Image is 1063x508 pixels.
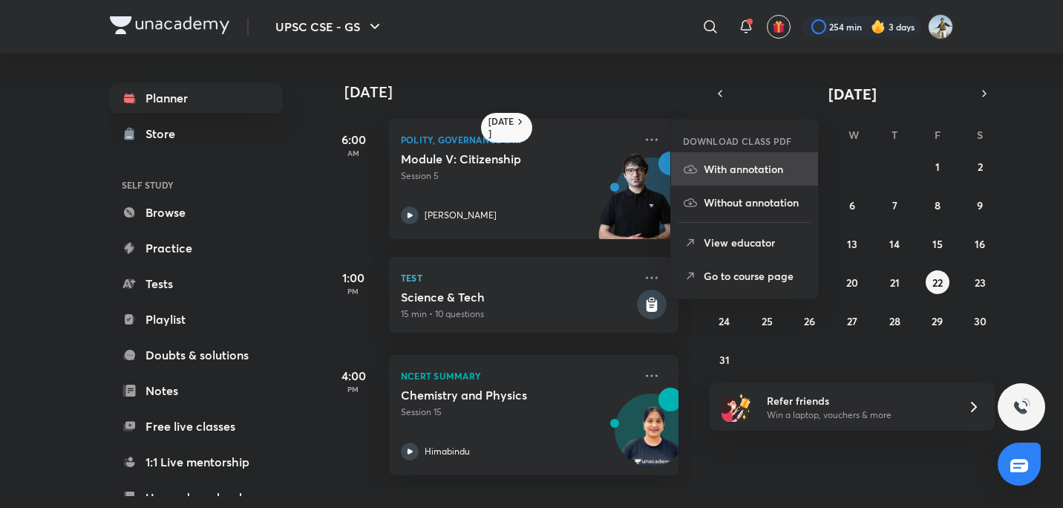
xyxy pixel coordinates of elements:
[324,131,383,149] h5: 6:00
[892,198,897,212] abbr: August 7, 2025
[840,309,864,333] button: August 27, 2025
[719,314,730,328] abbr: August 24, 2025
[110,16,229,38] a: Company Logo
[767,408,949,422] p: Win a laptop, vouchers & more
[110,376,282,406] a: Notes
[767,15,791,39] button: avatar
[883,309,906,333] button: August 28, 2025
[968,309,992,333] button: August 30, 2025
[425,445,470,458] p: Himabindu
[401,307,634,321] p: 15 min • 10 questions
[926,309,949,333] button: August 29, 2025
[324,287,383,296] p: PM
[110,340,282,370] a: Doubts & solutions
[968,154,992,178] button: August 2, 2025
[932,276,943,290] abbr: August 22, 2025
[847,314,857,328] abbr: August 27, 2025
[110,83,282,113] a: Planner
[840,232,864,255] button: August 13, 2025
[846,276,858,290] abbr: August 20, 2025
[110,447,282,477] a: 1:1 Live mentorship
[401,290,634,305] h5: Science & Tech
[974,314,987,328] abbr: August 30, 2025
[401,131,634,149] p: Polity, Governance & IR
[840,193,864,217] button: August 6, 2025
[926,232,949,255] button: August 15, 2025
[713,309,736,333] button: August 24, 2025
[935,128,941,142] abbr: Friday
[704,235,806,250] p: View educator
[110,198,282,227] a: Browse
[871,19,886,34] img: streak
[975,237,985,251] abbr: August 16, 2025
[892,128,897,142] abbr: Thursday
[110,411,282,441] a: Free live classes
[977,128,983,142] abbr: Saturday
[935,160,940,174] abbr: August 1, 2025
[762,314,773,328] abbr: August 25, 2025
[324,385,383,394] p: PM
[730,83,974,104] button: [DATE]
[883,193,906,217] button: August 7, 2025
[849,198,855,212] abbr: August 6, 2025
[401,269,634,287] p: Test
[932,237,943,251] abbr: August 15, 2025
[110,119,282,149] a: Store
[324,367,383,385] h5: 4:00
[977,198,983,212] abbr: August 9, 2025
[883,232,906,255] button: August 14, 2025
[932,314,943,328] abbr: August 29, 2025
[978,160,983,174] abbr: August 2, 2025
[401,152,586,166] h5: Module V: Citizenship
[110,16,229,34] img: Company Logo
[344,83,693,101] h4: [DATE]
[401,169,634,183] p: Session 5
[883,270,906,294] button: August 21, 2025
[928,14,953,39] img: Srikanth Rathod
[704,195,806,210] p: Without annotation
[597,152,678,254] img: unacademy
[704,161,806,177] p: With annotation
[401,388,586,403] h5: Chemistry and Physics
[968,232,992,255] button: August 16, 2025
[968,270,992,294] button: August 23, 2025
[840,270,864,294] button: August 20, 2025
[848,128,859,142] abbr: Wednesday
[266,12,393,42] button: UPSC CSE - GS
[772,20,785,33] img: avatar
[926,193,949,217] button: August 8, 2025
[804,314,815,328] abbr: August 26, 2025
[847,237,857,251] abbr: August 13, 2025
[890,276,900,290] abbr: August 21, 2025
[722,392,751,422] img: referral
[889,237,900,251] abbr: August 14, 2025
[683,134,792,148] h6: DOWNLOAD CLASS PDF
[926,154,949,178] button: August 1, 2025
[798,309,822,333] button: August 26, 2025
[488,116,514,140] h6: [DATE]
[975,276,986,290] abbr: August 23, 2025
[1013,398,1030,416] img: ttu
[713,348,736,371] button: August 31, 2025
[615,402,687,473] img: Avatar
[889,314,900,328] abbr: August 28, 2025
[145,125,184,143] div: Store
[324,149,383,157] p: AM
[767,393,949,408] h6: Refer friends
[719,353,730,367] abbr: August 31, 2025
[110,269,282,299] a: Tests
[935,198,941,212] abbr: August 8, 2025
[828,84,877,104] span: [DATE]
[755,309,779,333] button: August 25, 2025
[110,233,282,263] a: Practice
[401,367,634,385] p: NCERT Summary
[324,269,383,287] h5: 1:00
[401,406,634,419] p: Session 15
[110,305,282,334] a: Playlist
[425,209,497,222] p: [PERSON_NAME]
[110,172,282,198] h6: SELF STUDY
[968,193,992,217] button: August 9, 2025
[704,268,806,284] p: Go to course page
[926,270,949,294] button: August 22, 2025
